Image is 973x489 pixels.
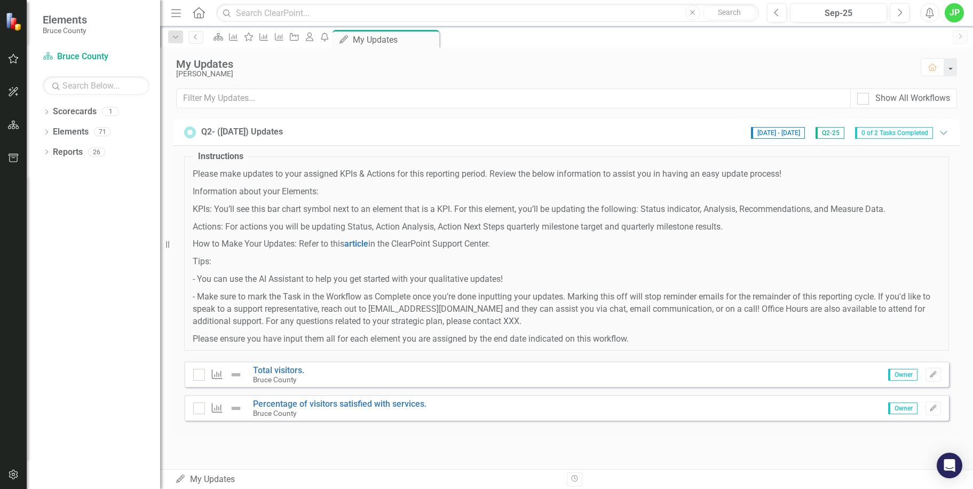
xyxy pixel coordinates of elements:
[794,7,883,20] div: Sep-25
[43,13,87,26] span: Elements
[353,33,437,46] div: My Updates
[193,186,940,198] p: Information about your Elements:
[176,70,910,78] div: [PERSON_NAME]
[176,89,851,108] input: Filter My Updates...
[253,409,296,417] small: Bruce County
[94,128,111,137] div: 71
[43,26,87,35] small: Bruce County
[703,5,756,20] button: Search
[53,146,83,159] a: Reports
[5,12,24,31] img: ClearPoint Strategy
[193,168,940,180] p: Please make updates to your assigned KPIs & Actions for this reporting period. Review the below i...
[216,4,759,22] input: Search ClearPoint...
[176,58,910,70] div: My Updates
[193,291,940,328] p: - Make sure to mark the Task in the Workflow as Complete once you’re done inputting your updates....
[193,203,940,216] p: KPIs: You’ll see this bar chart symbol next to an element that is a KPI. For this element, you’ll...
[175,474,559,486] div: My Updates
[875,92,950,105] div: Show All Workflows
[193,221,940,233] p: Actions: For actions you will be updating Status, Action Analysis, Action Next Steps quarterly mi...
[253,399,426,409] a: Percentage of visitors satisfied with services.
[253,365,304,375] a: Total visitors.
[193,238,940,250] p: How to Make Your Updates: Refer to this in the ClearPoint Support Center.
[888,403,917,414] span: Owner
[888,369,917,381] span: Owner
[855,127,933,139] span: 0 of 2 Tasks Completed
[53,106,97,118] a: Scorecards
[193,256,940,268] p: Tips:
[88,147,105,156] div: 26
[230,402,242,415] img: Not Defined
[193,273,940,286] p: - You can use the AI Assistant to help you get started with your qualitative updates!
[945,3,964,22] button: JP
[718,8,741,17] span: Search
[193,151,249,163] legend: Instructions
[201,126,283,138] div: Q2- ([DATE]) Updates
[751,127,805,139] span: [DATE] - [DATE]
[344,239,368,249] a: article
[790,3,887,22] button: Sep-25
[43,51,149,63] a: Bruce County
[193,333,940,345] p: Please ensure you have input them all for each element you are assigned by the end date indicated...
[816,127,844,139] span: Q2-25
[43,76,149,95] input: Search Below...
[230,368,242,381] img: Not Defined
[53,126,89,138] a: Elements
[253,375,296,384] small: Bruce County
[937,453,962,478] div: Open Intercom Messenger
[102,107,119,116] div: 1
